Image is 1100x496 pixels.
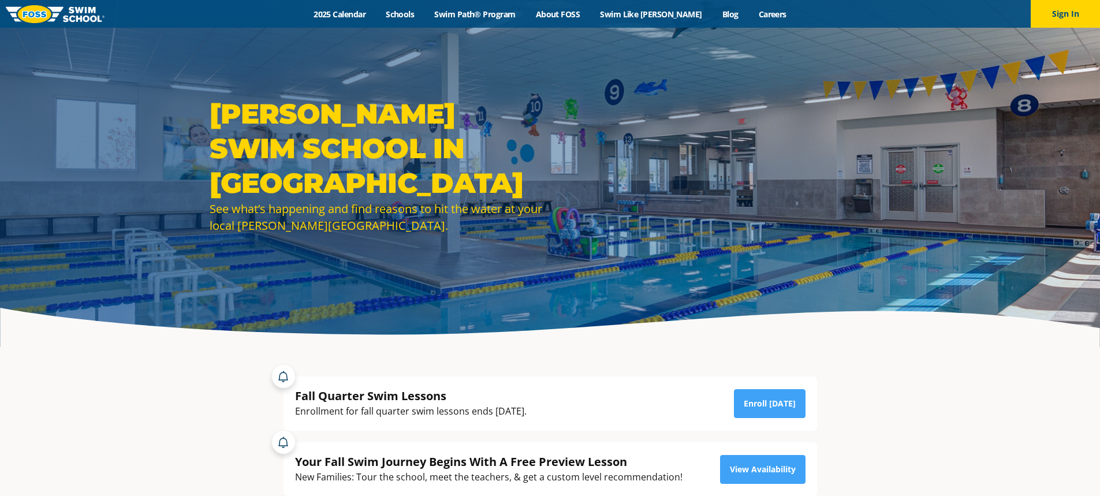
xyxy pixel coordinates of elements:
[734,389,806,418] a: Enroll [DATE]
[295,404,527,419] div: Enrollment for fall quarter swim lessons ends [DATE].
[720,455,806,484] a: View Availability
[210,96,545,200] h1: [PERSON_NAME] Swim School in [GEOGRAPHIC_DATA]
[295,469,683,485] div: New Families: Tour the school, meet the teachers, & get a custom level recommendation!
[6,5,105,23] img: FOSS Swim School Logo
[525,9,590,20] a: About FOSS
[712,9,748,20] a: Blog
[424,9,525,20] a: Swim Path® Program
[304,9,376,20] a: 2025 Calendar
[295,454,683,469] div: Your Fall Swim Journey Begins With A Free Preview Lesson
[748,9,796,20] a: Careers
[295,388,527,404] div: Fall Quarter Swim Lessons
[376,9,424,20] a: Schools
[210,200,545,234] div: See what’s happening and find reasons to hit the water at your local [PERSON_NAME][GEOGRAPHIC_DATA].
[590,9,713,20] a: Swim Like [PERSON_NAME]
